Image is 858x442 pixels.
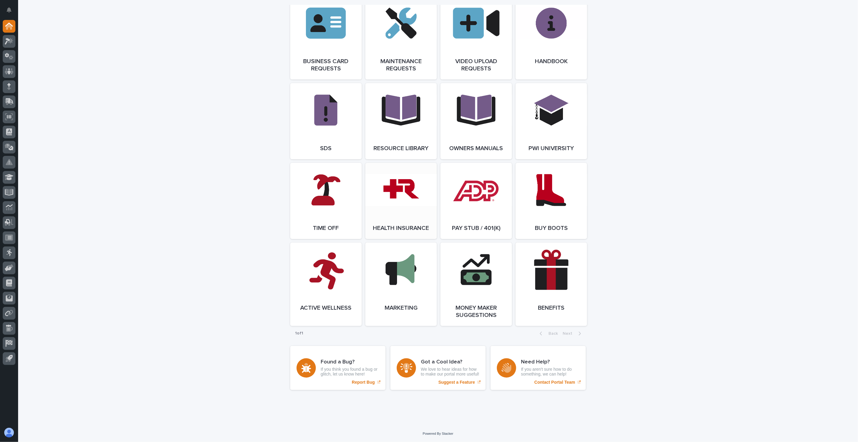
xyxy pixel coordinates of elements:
[290,346,386,390] a: Report Bug
[8,7,15,17] div: Notifications
[290,326,308,341] p: 1 of 1
[440,243,512,326] a: Money Maker Suggestions
[516,243,587,326] a: Benefits
[534,380,575,385] p: Contact Portal Team
[421,359,479,366] h3: Got a Cool Idea?
[563,331,576,336] span: Next
[516,83,587,159] a: PWI University
[365,163,437,239] a: Health Insurance
[290,163,362,239] a: Time Off
[440,163,512,239] a: Pay Stub / 401(k)
[365,243,437,326] a: Marketing
[390,346,486,390] a: Suggest a Feature
[421,367,479,377] p: We love to hear ideas for how to make our portal more useful!
[321,367,379,377] p: If you think you found a bug or glitch, let us know here!
[516,163,587,239] a: Buy Boots
[365,83,437,159] a: Resource Library
[290,243,362,326] a: Active Wellness
[352,380,375,385] p: Report Bug
[491,346,586,390] a: Contact Portal Team
[560,331,586,336] button: Next
[3,4,15,16] button: Notifications
[521,359,580,366] h3: Need Help?
[438,380,475,385] p: Suggest a Feature
[521,367,580,377] p: If you aren't sure how to do something, we can help!
[423,432,453,435] a: Powered By Stacker
[321,359,379,366] h3: Found a Bug?
[545,331,558,336] span: Back
[3,426,15,439] button: users-avatar
[440,83,512,159] a: Owners Manuals
[535,331,560,336] button: Back
[290,83,362,159] a: SDS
